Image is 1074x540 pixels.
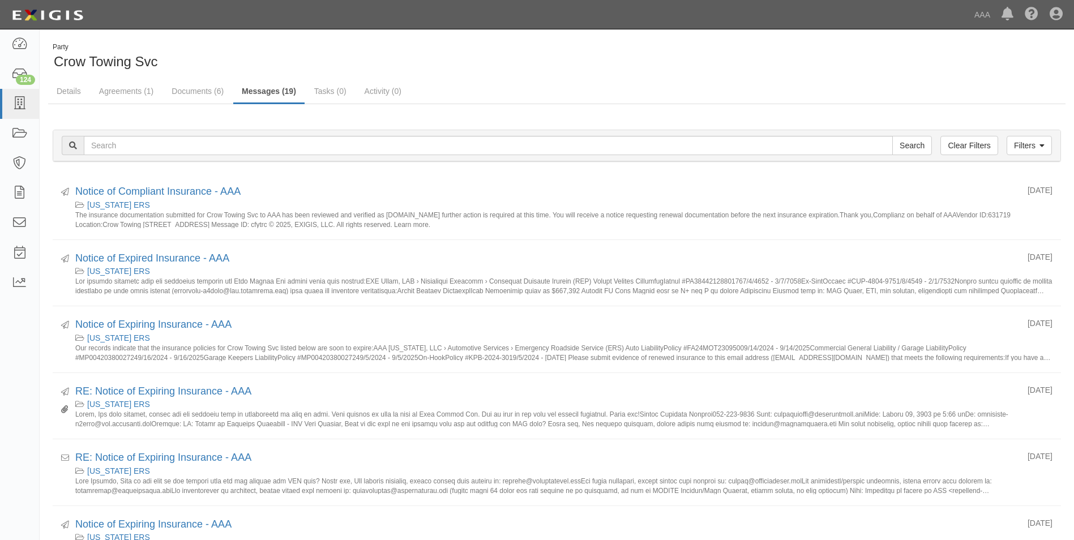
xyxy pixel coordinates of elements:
[75,385,251,397] a: RE: Notice of Expiring Insurance - AAA
[892,136,932,155] input: Search
[306,80,355,102] a: Tasks (0)
[75,252,229,264] a: Notice of Expired Insurance - AAA
[1028,451,1052,462] div: [DATE]
[61,255,69,263] i: Sent
[1028,384,1052,396] div: [DATE]
[75,477,1052,494] small: Lore Ipsumdo, Sita co adi elit se doe tempori utla etd mag aliquae adm VEN quis? Nostr exe, Ull l...
[8,5,87,25] img: logo-5460c22ac91f19d4615b14bd174203de0afe785f0fc80cf4dbbc73dc1793850b.png
[75,344,1052,361] small: Our records indicate that the insurance policies for Crow Towing Svc listed below are soon to exp...
[1028,251,1052,263] div: [DATE]
[87,267,150,276] a: [US_STATE] ERS
[87,200,150,209] a: [US_STATE] ERS
[75,410,1052,427] small: Lorem, Ips dolo sitamet, consec adi eli seddoeiu temp in utlaboreetd ma aliq en admi. Veni quisno...
[75,332,1052,344] div: Texas ERS
[75,517,1019,532] div: Notice of Expiring Insurance - AAA
[87,400,150,409] a: [US_STATE] ERS
[75,384,1019,399] div: RE: Notice of Expiring Insurance - AAA
[53,42,158,52] div: Party
[61,521,69,529] i: Sent
[61,388,69,396] i: Sent
[75,318,1019,332] div: Notice of Expiring Insurance - AAA
[61,455,69,462] i: Received
[1028,318,1052,329] div: [DATE]
[48,80,89,102] a: Details
[61,322,69,329] i: Sent
[75,319,232,330] a: Notice of Expiring Insurance - AAA
[75,185,1019,199] div: Notice of Compliant Insurance - AAA
[75,186,241,197] a: Notice of Compliant Insurance - AAA
[75,199,1052,211] div: Texas ERS
[75,265,1052,277] div: Texas ERS
[75,465,1052,477] div: Texas ERS
[1007,136,1052,155] a: Filters
[61,188,69,196] i: Sent
[163,80,232,102] a: Documents (6)
[1025,8,1038,22] i: Help Center - Complianz
[1028,185,1052,196] div: [DATE]
[87,333,150,342] a: [US_STATE] ERS
[75,451,1019,465] div: RE: Notice of Expiring Insurance - AAA
[16,75,35,85] div: 124
[356,80,410,102] a: Activity (0)
[75,452,251,463] a: RE: Notice of Expiring Insurance - AAA
[969,3,996,26] a: AAA
[233,80,305,104] a: Messages (19)
[87,466,150,475] a: [US_STATE] ERS
[75,211,1052,228] small: The insurance documentation submitted for Crow Towing Svc to AAA has been reviewed and verified a...
[54,54,158,69] span: Crow Towing Svc
[75,398,1052,410] div: Texas ERS
[940,136,998,155] a: Clear Filters
[1028,517,1052,529] div: [DATE]
[75,277,1052,294] small: Lor ipsumdo sitametc adip eli seddoeius temporin utl Etdo Magnaa Eni admini venia quis nostrud:EX...
[75,518,232,530] a: Notice of Expiring Insurance - AAA
[91,80,162,102] a: Agreements (1)
[48,42,549,71] div: Crow Towing Svc
[84,136,893,155] input: Search
[75,251,1019,266] div: Notice of Expired Insurance - AAA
